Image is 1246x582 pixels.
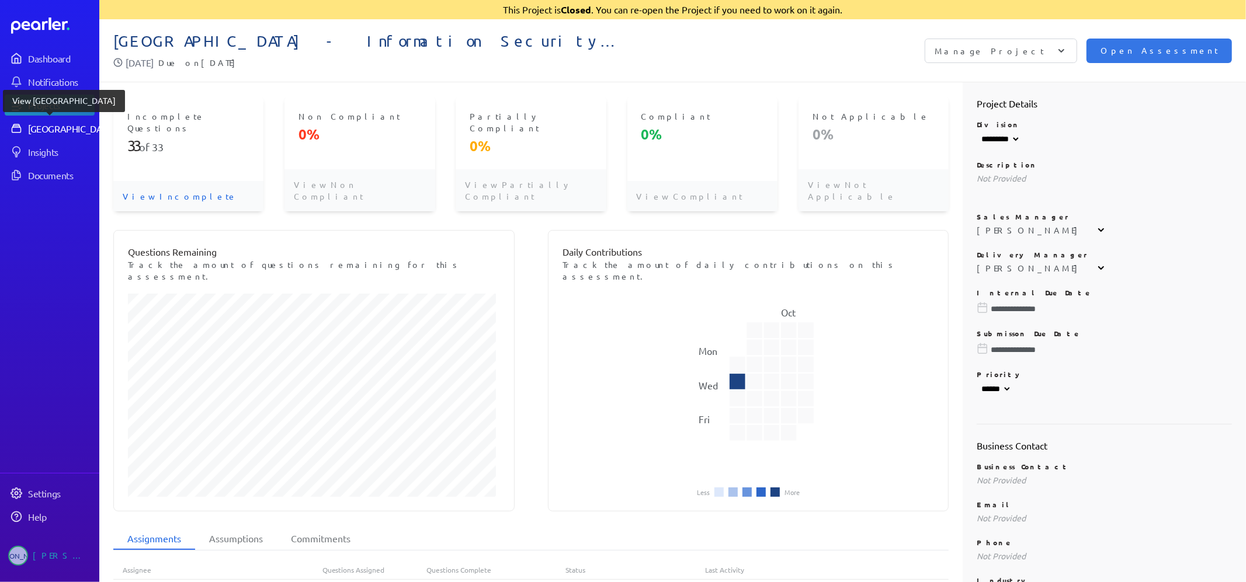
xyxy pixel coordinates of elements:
[113,181,263,211] p: View Incomplete
[699,414,710,426] text: Fri
[699,345,717,357] text: Mon
[5,48,95,69] a: Dashboard
[33,546,91,566] div: [PERSON_NAME]
[781,306,796,318] text: Oct
[697,489,710,496] li: Less
[813,125,935,144] p: 0%
[28,99,93,111] div: Projects
[977,462,1232,471] p: Business Contact
[561,4,591,16] strong: Closed
[813,110,935,122] p: Not Applicable
[113,528,195,550] li: Assignments
[277,528,365,550] li: Commitments
[5,506,95,527] a: Help
[322,565,427,574] div: Questions Assigned
[152,141,164,153] span: 33
[195,528,277,550] li: Assumptions
[8,546,28,566] span: Jessica Oates
[5,541,95,570] a: [PERSON_NAME][PERSON_NAME]
[977,250,1232,259] p: Delivery Manager
[977,224,1084,236] div: [PERSON_NAME]
[977,370,1232,379] p: Priority
[977,173,1026,183] span: Not Provided
[28,511,93,522] div: Help
[5,165,95,186] a: Documents
[563,259,935,282] p: Track the amount of daily contributions on this assessment.
[5,118,95,139] a: [GEOGRAPHIC_DATA]
[977,550,1026,561] span: Not Provided
[799,169,949,211] p: View Not Applicable
[627,181,778,211] p: View Compliant
[785,489,800,496] li: More
[299,125,421,144] p: 0%
[977,212,1232,221] p: Sales Manager
[113,565,322,574] div: Assignee
[5,483,95,504] a: Settings
[563,245,935,259] p: Daily Contributions
[127,110,249,134] p: Incomplete Questions
[699,379,718,391] text: Wed
[5,71,95,92] a: Notifications
[1101,44,1218,57] span: Open Assessment
[977,329,1232,338] p: Submisson Due Date
[128,245,500,259] p: Questions Remaining
[158,55,241,69] span: Due on [DATE]
[705,565,914,574] div: Last Activity
[977,538,1232,547] p: Phone
[28,169,93,181] div: Documents
[977,288,1232,297] p: Internal Due Date
[977,262,1084,274] div: [PERSON_NAME]
[641,125,763,144] p: 0%
[470,110,592,134] p: Partially Compliant
[5,95,95,116] a: Projects
[11,18,95,34] a: Dashboard
[28,53,93,64] div: Dashboard
[977,160,1232,169] p: Description
[28,146,93,158] div: Insights
[284,169,435,211] p: View Non Compliant
[566,565,705,574] div: Status
[426,565,565,574] div: Questions Complete
[470,137,592,155] p: 0%
[28,487,93,499] div: Settings
[977,344,1232,356] input: Please choose a due date
[977,475,1026,485] span: Not Provided
[5,141,95,162] a: Insights
[935,45,1044,57] p: Manage Project
[126,55,154,69] p: [DATE]
[128,259,500,282] p: Track the amount of questions remaining for this assessment.
[977,513,1026,523] span: Not Provided
[977,120,1232,129] p: Division
[28,123,115,134] div: [GEOGRAPHIC_DATA]
[977,303,1232,315] input: Please choose a due date
[1087,39,1232,63] button: Open Assessment
[641,110,763,122] p: Compliant
[127,137,249,155] p: of
[977,500,1232,509] p: Email
[299,110,421,122] p: Non Compliant
[28,76,93,88] div: Notifications
[127,137,139,155] span: 33
[113,32,673,51] span: [GEOGRAPHIC_DATA] - Information Security Document Request
[977,438,1232,452] h2: Business Contact
[977,96,1232,110] h2: Project Details
[456,169,606,211] p: View Partially Compliant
